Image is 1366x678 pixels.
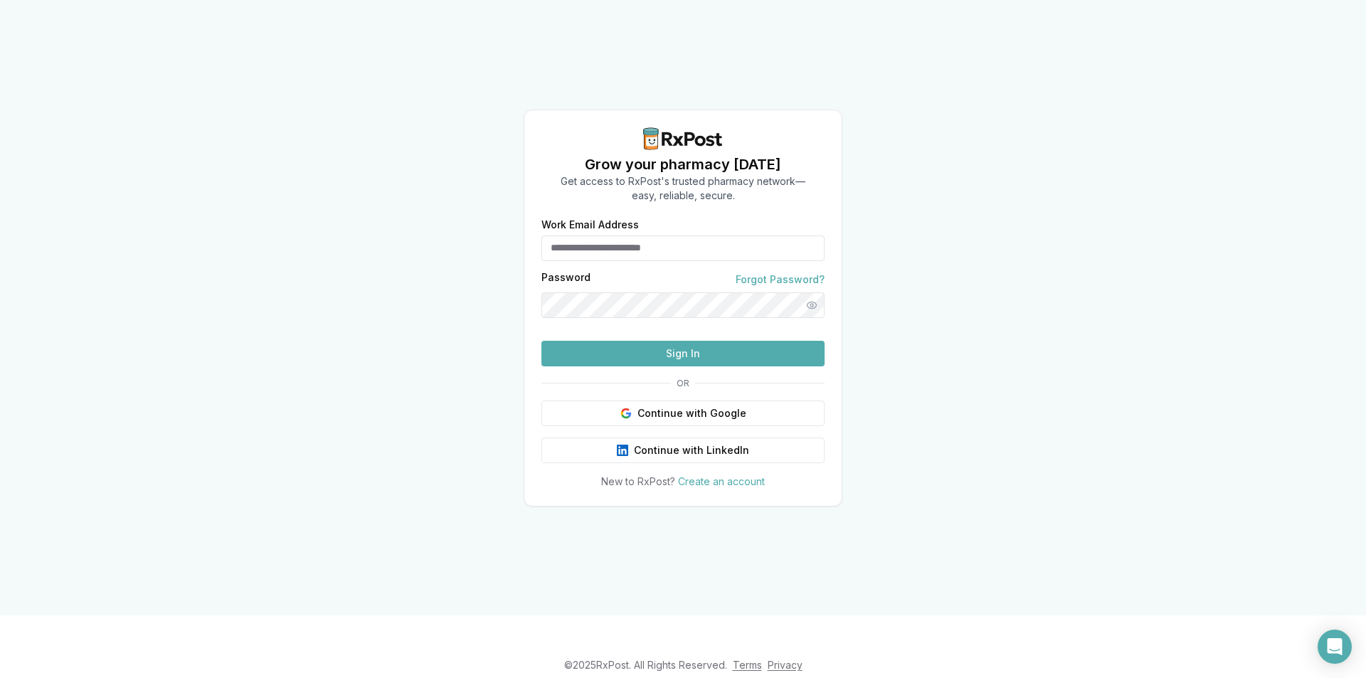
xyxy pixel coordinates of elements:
[601,475,675,487] span: New to RxPost?
[541,220,825,230] label: Work Email Address
[1318,630,1352,664] div: Open Intercom Messenger
[768,659,803,671] a: Privacy
[733,659,762,671] a: Terms
[561,174,805,203] p: Get access to RxPost's trusted pharmacy network— easy, reliable, secure.
[671,378,695,389] span: OR
[617,445,628,456] img: LinkedIn
[678,475,765,487] a: Create an account
[541,401,825,426] button: Continue with Google
[561,154,805,174] h1: Grow your pharmacy [DATE]
[541,272,591,287] label: Password
[541,438,825,463] button: Continue with LinkedIn
[736,272,825,287] a: Forgot Password?
[620,408,632,419] img: Google
[637,127,729,150] img: RxPost Logo
[541,341,825,366] button: Sign In
[799,292,825,318] button: Show password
